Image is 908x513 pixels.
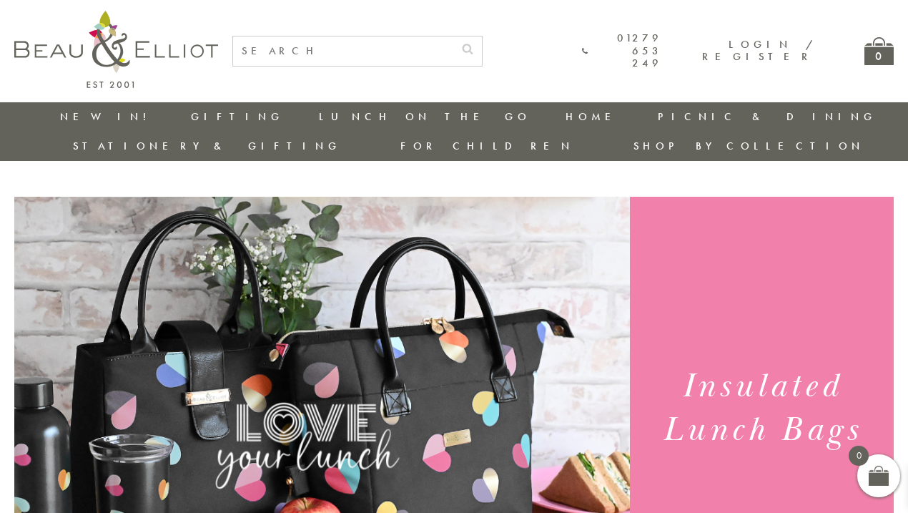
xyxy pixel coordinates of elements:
a: Lunch On The Go [319,109,531,124]
a: Picnic & Dining [658,109,877,124]
span: 0 [849,446,869,466]
a: Shop by collection [633,139,864,153]
a: 01279 653 249 [582,32,663,69]
a: 0 [864,37,894,65]
a: Login / Register [702,37,814,64]
a: New in! [60,109,156,124]
a: Stationery & Gifting [73,139,341,153]
img: logo [14,11,218,88]
a: Home [566,109,623,124]
a: Gifting [191,109,284,124]
h1: Insulated Lunch Bags [643,365,880,452]
input: SEARCH [233,36,453,66]
a: For Children [400,139,574,153]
